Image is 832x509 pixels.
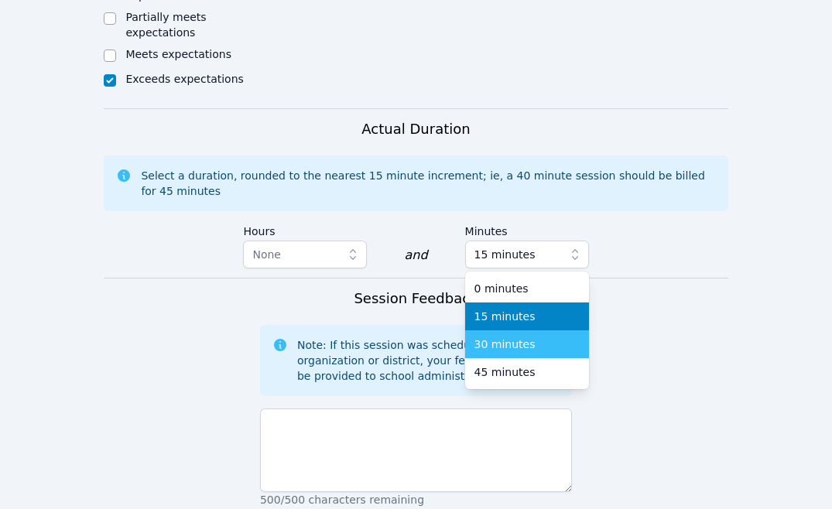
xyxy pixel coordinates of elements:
[474,364,536,380] span: 45 minutes
[252,248,281,261] span: None
[125,73,243,85] label: Exceeds expectations
[243,217,367,241] label: Hours
[474,281,529,296] span: 0 minutes
[474,336,536,352] span: 30 minutes
[354,288,478,309] h3: Session Feedback
[260,492,572,507] p: 500/500 characters remaining
[141,168,715,199] div: Select a duration, rounded to the nearest 15 minute increment; ie, a 40 minute session should be ...
[465,241,589,268] button: 15 minutes
[361,118,470,140] h3: Actual Duration
[125,11,206,39] label: Partially meets expectations
[465,272,589,389] ul: 15 minutes
[243,241,367,268] button: None
[465,217,589,241] label: Minutes
[125,48,231,60] label: Meets expectations
[404,246,427,265] div: and
[474,309,536,324] span: 15 minutes
[297,337,560,384] div: Note: If this session was scheduled through an organization or district, your feedback may be be ...
[474,245,536,264] span: 15 minutes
